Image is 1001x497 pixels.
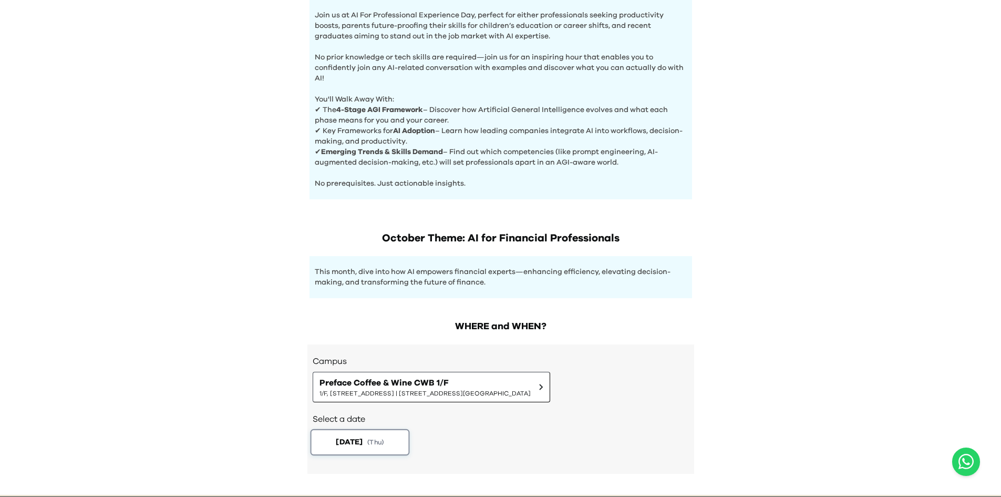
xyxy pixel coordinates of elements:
[321,148,443,156] b: Emerging Trends & Skills Demand
[315,42,687,84] p: No prior knowledge or tech skills are required—join us for an inspiring hour that enables you to ...
[315,267,687,288] p: This month, dive into how AI empowers financial experts—enhancing efficiency, elevating decision-...
[315,105,687,126] p: ✔ The – Discover how Artificial General Intelligence evolves and what each phase means for you an...
[319,389,531,398] span: 1/F, [STREET_ADDRESS] | [STREET_ADDRESS][GEOGRAPHIC_DATA]
[309,231,692,246] h1: October Theme: AI for Financial Professionals
[313,413,689,425] h2: Select a date
[310,429,409,455] button: [DATE](Thu)
[336,437,363,448] span: [DATE]
[307,319,694,334] h2: WHERE and WHEN?
[336,106,423,114] b: 4-Stage AGI Framework
[315,126,687,147] p: ✔ Key Frameworks for – Learn how leading companies integrate AI into workflows, decision-making, ...
[367,438,384,447] span: ( Thu )
[952,448,980,476] a: Chat with us on WhatsApp
[952,448,980,476] button: Open WhatsApp chat
[315,84,687,105] p: You'll Walk Away With:
[313,372,550,402] button: Preface Coffee & Wine CWB 1/F1/F, [STREET_ADDRESS] | [STREET_ADDRESS][GEOGRAPHIC_DATA]
[315,147,687,168] p: ✔ – Find out which competencies (like prompt engineering, AI-augmented decision-making, etc.) wil...
[313,355,689,368] h3: Campus
[315,168,687,189] p: No prerequisites. Just actionable insights.
[319,377,531,389] span: Preface Coffee & Wine CWB 1/F
[393,127,435,135] b: AI Adoption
